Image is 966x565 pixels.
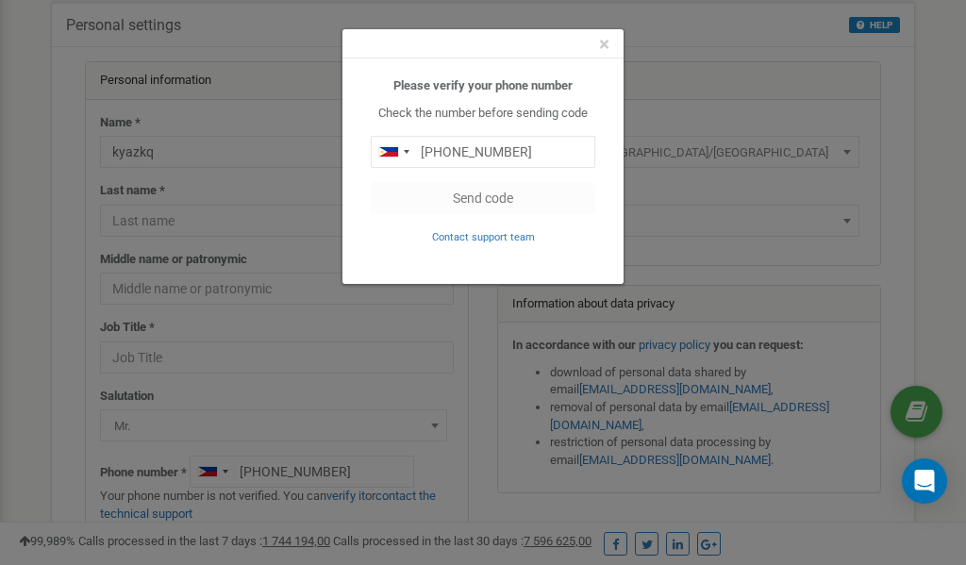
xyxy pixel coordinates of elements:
[599,35,609,55] button: Close
[372,137,415,167] div: Telephone country code
[371,136,595,168] input: 0905 123 4567
[432,229,535,243] a: Contact support team
[393,78,573,92] b: Please verify your phone number
[432,231,535,243] small: Contact support team
[371,182,595,214] button: Send code
[599,33,609,56] span: ×
[902,458,947,504] div: Open Intercom Messenger
[371,105,595,123] p: Check the number before sending code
